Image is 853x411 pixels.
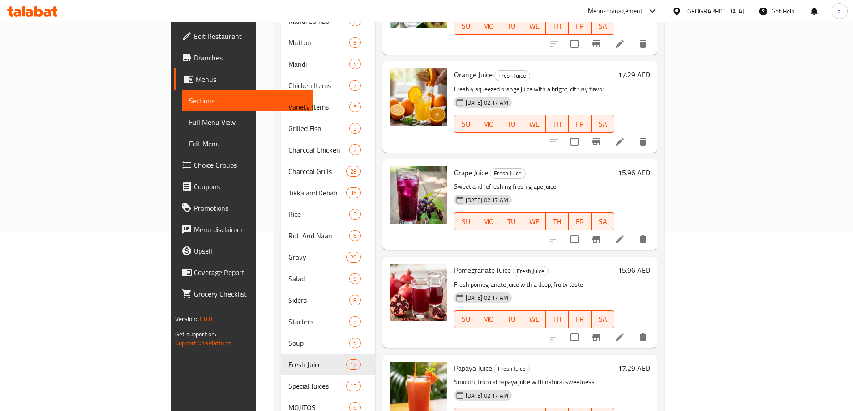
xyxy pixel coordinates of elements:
[454,181,614,192] p: Sweet and refreshing fresh grape juice
[481,215,497,228] span: MO
[175,328,216,340] span: Get support on:
[565,328,584,347] span: Select to update
[458,118,474,131] span: SU
[349,230,360,241] div: items
[454,361,492,375] span: Papaya Juice
[346,381,360,391] div: items
[194,160,306,170] span: Choice Groups
[281,246,375,268] div: Gravy20
[500,115,523,133] button: TU
[349,37,360,48] div: items
[572,118,588,131] span: FR
[288,252,347,263] span: Gravy
[174,283,313,305] a: Grocery Checklist
[281,161,375,182] div: Charcoal Grills28
[490,168,525,178] span: Fresh Juice
[595,20,611,33] span: SA
[350,232,360,240] span: 6
[350,339,360,347] span: 4
[586,33,607,55] button: Branch-specific-item
[592,212,614,230] button: SA
[481,20,497,33] span: MO
[504,20,519,33] span: TU
[477,212,500,230] button: MO
[592,17,614,35] button: SA
[189,95,306,106] span: Sections
[194,267,306,278] span: Coverage Report
[513,266,548,276] span: Fresh Juice
[281,289,375,311] div: Siders8
[189,117,306,127] span: Full Menu View
[504,215,519,228] span: TU
[288,123,350,134] span: Grilled Fish
[281,75,375,96] div: Chicken Items7
[194,288,306,299] span: Grocery Checklist
[182,90,313,111] a: Sections
[632,33,654,55] button: delete
[174,176,313,197] a: Coupons
[281,332,375,354] div: Soup4
[350,275,360,283] span: 9
[350,103,360,111] span: 5
[281,268,375,289] div: Salad9
[288,37,350,48] span: Mutton
[500,212,523,230] button: TU
[350,81,360,90] span: 7
[350,296,360,305] span: 8
[569,212,592,230] button: FR
[288,59,350,69] span: Mandi
[838,6,841,16] span: a
[481,313,497,326] span: MO
[572,20,588,33] span: FR
[174,68,313,90] a: Menus
[349,123,360,134] div: items
[349,316,360,327] div: items
[618,362,650,374] h6: 17.29 AED
[494,364,530,374] div: Fresh Juice
[189,138,306,149] span: Edit Menu
[565,230,584,249] span: Select to update
[346,187,360,198] div: items
[527,118,542,131] span: WE
[527,313,542,326] span: WE
[182,133,313,154] a: Edit Menu
[194,181,306,192] span: Coupons
[569,115,592,133] button: FR
[614,136,625,147] a: Edit menu item
[281,96,375,118] div: Variety Items5
[288,209,350,220] div: Rice
[632,229,654,250] button: delete
[614,38,625,49] a: Edit menu item
[288,338,350,348] span: Soup
[194,224,306,235] span: Menu disclaimer
[281,203,375,225] div: Rice5
[458,20,474,33] span: SU
[618,166,650,179] h6: 15.96 AED
[549,215,565,228] span: TH
[632,326,654,348] button: delete
[462,391,512,400] span: [DATE] 02:17 AM
[595,313,611,326] span: SA
[350,318,360,326] span: 7
[569,17,592,35] button: FR
[349,273,360,284] div: items
[194,52,306,63] span: Branches
[288,80,350,91] span: Chicken Items
[527,215,542,228] span: WE
[546,115,569,133] button: TH
[347,167,360,176] span: 28
[504,118,519,131] span: TU
[546,310,569,328] button: TH
[549,118,565,131] span: TH
[454,166,488,179] span: Grape Juice
[586,326,607,348] button: Branch-specific-item
[288,102,350,112] span: Variety Items
[477,310,500,328] button: MO
[349,80,360,91] div: items
[288,273,350,284] span: Salad
[175,313,197,325] span: Version:
[350,124,360,133] span: 5
[500,310,523,328] button: TU
[632,131,654,153] button: delete
[288,187,347,198] span: Tikka and Kebab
